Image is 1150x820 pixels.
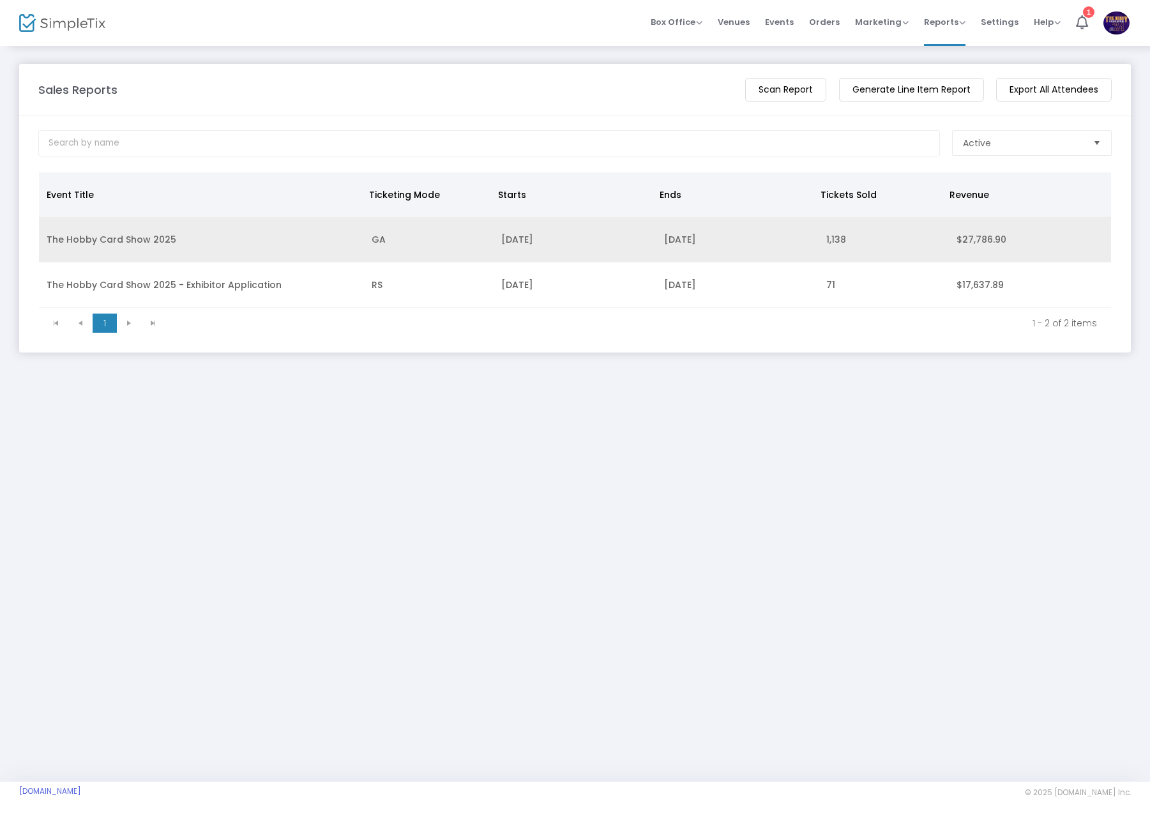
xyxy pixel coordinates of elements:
th: Event Title [39,172,361,217]
td: [DATE] [494,217,656,262]
td: The Hobby Card Show 2025 - Exhibitor Application [39,262,364,308]
th: Ends [652,172,813,217]
td: [DATE] [656,262,819,308]
m-panel-title: Sales Reports [38,81,117,98]
span: Revenue [950,188,989,201]
th: Tickets Sold [813,172,942,217]
span: Page 1 [93,314,117,333]
span: Settings [981,6,1018,38]
th: Starts [490,172,652,217]
a: [DOMAIN_NAME] [19,786,81,796]
input: Search by name [38,130,940,156]
div: 1 [1083,6,1094,18]
td: RS [364,262,494,308]
button: Select [1088,131,1106,155]
m-button: Export All Attendees [996,78,1112,102]
span: Events [765,6,794,38]
span: Orders [809,6,840,38]
td: [DATE] [656,217,819,262]
td: 71 [819,262,949,308]
span: Reports [924,16,965,28]
span: Active [963,137,991,149]
th: Ticketing Mode [361,172,490,217]
span: Help [1034,16,1061,28]
span: Venues [718,6,750,38]
td: $17,637.89 [949,262,1111,308]
span: © 2025 [DOMAIN_NAME] Inc. [1025,787,1131,798]
kendo-pager-info: 1 - 2 of 2 items [174,317,1097,330]
span: Box Office [651,16,702,28]
m-button: Scan Report [745,78,826,102]
td: [DATE] [494,262,656,308]
div: Data table [39,172,1111,308]
td: $27,786.90 [949,217,1111,262]
td: The Hobby Card Show 2025 [39,217,364,262]
td: 1,138 [819,217,949,262]
m-button: Generate Line Item Report [839,78,984,102]
td: GA [364,217,494,262]
span: Marketing [855,16,909,28]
